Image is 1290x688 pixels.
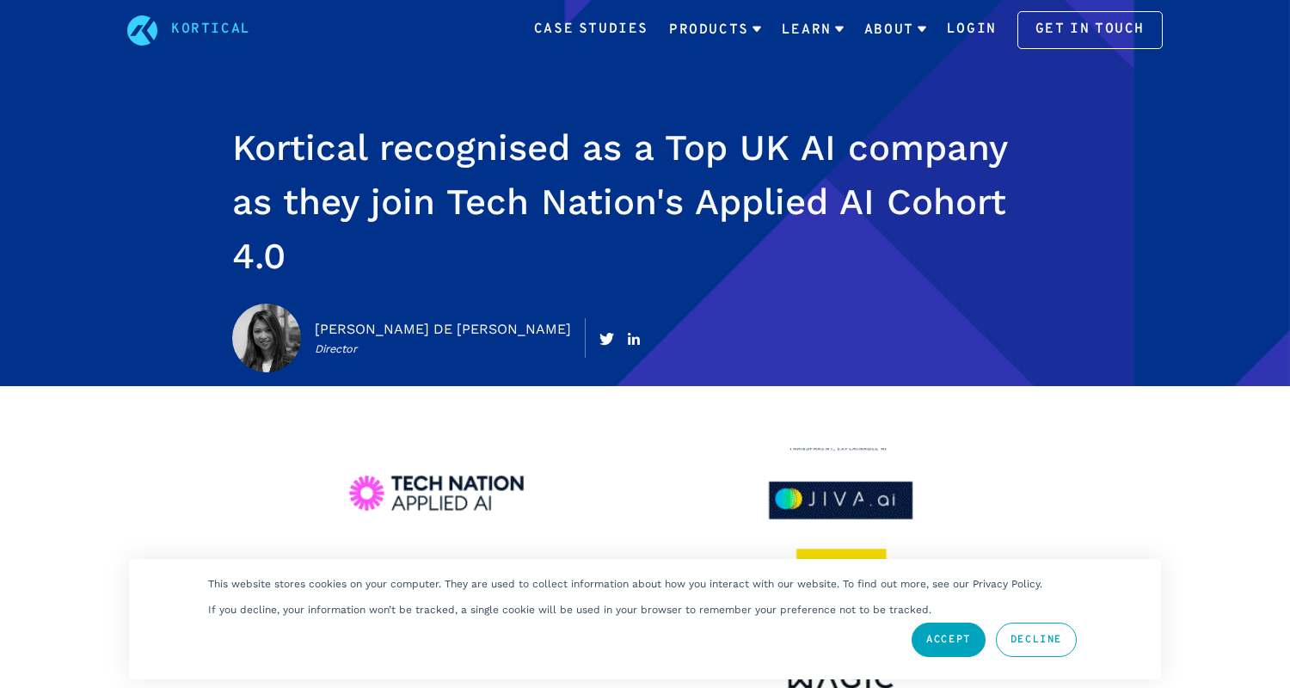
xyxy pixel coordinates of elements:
a: [PERSON_NAME] De [PERSON_NAME] [315,321,571,337]
p: If you decline, your information won’t be tracked, a single cookie will be used in your browser t... [208,604,931,616]
img: Twitter icon [599,333,614,346]
a: About [864,8,926,52]
img: Linkedin icon [628,333,640,345]
a: Decline [996,623,1077,657]
a: Get in touch [1017,11,1163,49]
a: Accept [912,623,986,657]
a: Products [669,8,761,52]
a: Case Studies [534,19,648,41]
a: Login [947,19,997,41]
h1: Kortical recognised as a Top UK AI company as they join Tech Nation's Applied AI Cohort 4.0 [232,120,1058,283]
a: Learn [782,8,844,52]
p: Director [315,341,571,358]
p: This website stores cookies on your computer. They are used to collect information about how you ... [208,578,1042,590]
a: Kortical [171,19,251,41]
img: Jaclyn De Jesus [232,304,301,372]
